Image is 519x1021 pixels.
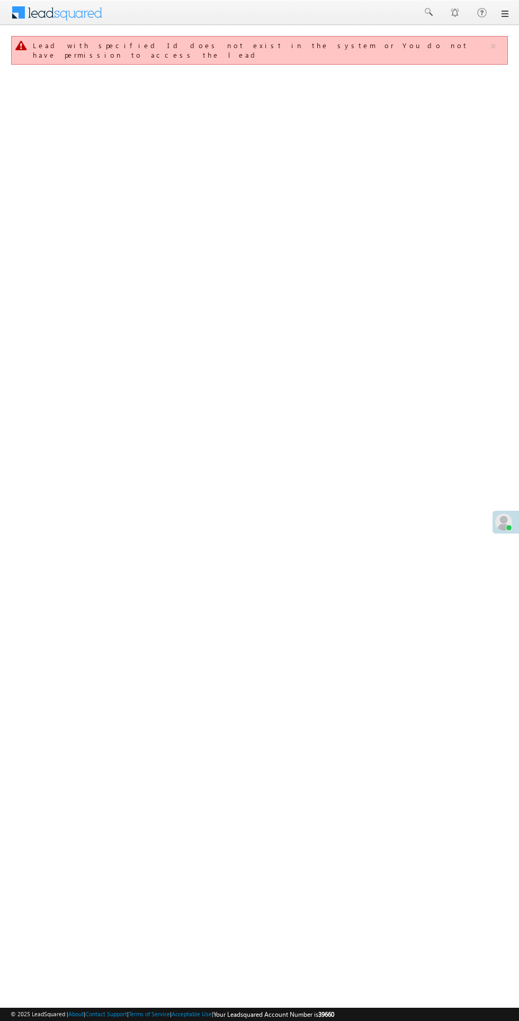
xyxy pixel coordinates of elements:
[172,1010,212,1017] a: Acceptable Use
[213,1010,334,1018] span: Your Leadsquared Account Number is
[318,1010,334,1018] span: 39660
[85,1010,127,1017] a: Contact Support
[33,41,489,60] div: Lead with specified Id does not exist in the system or You do not have permission to access the lead
[129,1010,170,1017] a: Terms of Service
[68,1010,84,1017] a: About
[11,1009,334,1019] span: © 2025 LeadSquared | | | | |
